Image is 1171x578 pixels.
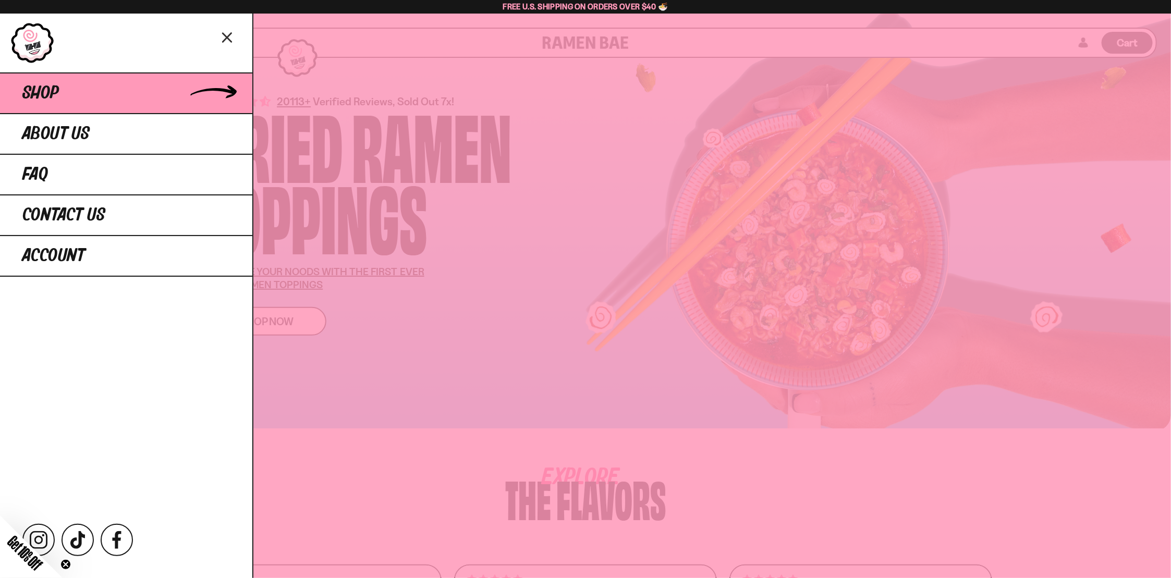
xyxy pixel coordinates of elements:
[60,559,71,570] button: Close teaser
[22,247,85,265] span: Account
[22,206,105,225] span: Contact Us
[22,125,90,143] span: About Us
[22,165,48,184] span: FAQ
[5,533,45,573] span: Get 10% Off
[218,28,237,46] button: Close menu
[22,84,59,103] span: Shop
[503,2,668,11] span: Free U.S. Shipping on Orders over $40 🍜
